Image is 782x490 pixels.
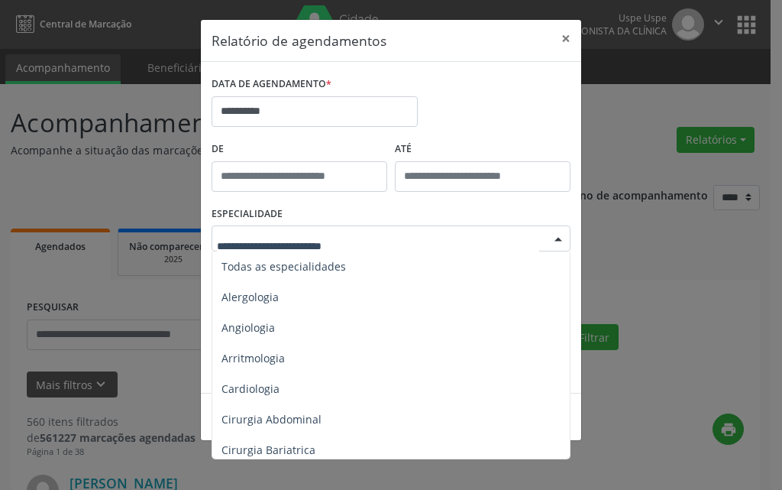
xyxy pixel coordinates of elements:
span: Arritmologia [221,351,285,365]
span: Cirurgia Bariatrica [221,443,315,457]
span: Todas as especialidades [221,259,346,274]
span: Alergologia [221,290,279,304]
label: ATÉ [395,138,570,161]
span: Cirurgia Abdominal [221,412,322,427]
label: ESPECIALIDADE [212,203,283,226]
button: Close [551,20,581,57]
span: Cardiologia [221,381,280,396]
label: De [212,138,387,161]
span: Angiologia [221,320,275,335]
h5: Relatório de agendamentos [212,31,386,50]
label: DATA DE AGENDAMENTO [212,73,331,96]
